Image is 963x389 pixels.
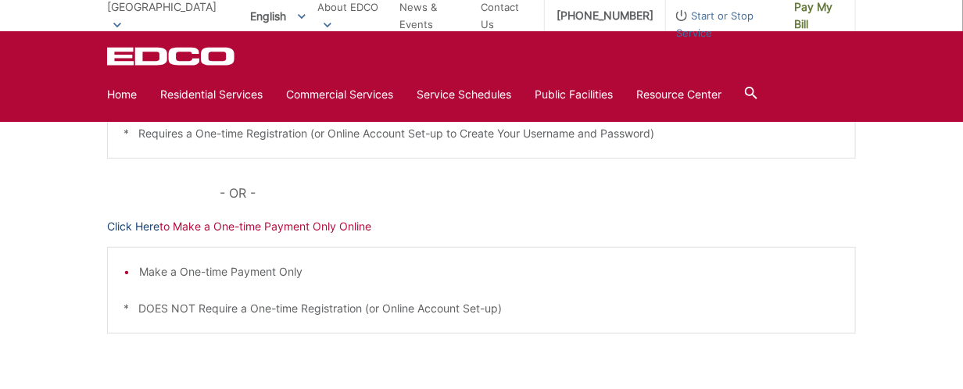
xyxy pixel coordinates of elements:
[107,218,159,235] a: Click Here
[107,86,137,103] a: Home
[107,218,856,235] p: to Make a One-time Payment Only Online
[124,300,839,317] p: * DOES NOT Require a One-time Registration (or Online Account Set-up)
[107,47,237,66] a: EDCD logo. Return to the homepage.
[286,86,393,103] a: Commercial Services
[160,86,263,103] a: Residential Services
[636,86,721,103] a: Resource Center
[124,125,839,142] p: * Requires a One-time Registration (or Online Account Set-up to Create Your Username and Password)
[220,182,856,204] p: - OR -
[535,86,613,103] a: Public Facilities
[417,86,511,103] a: Service Schedules
[139,263,839,280] li: Make a One-time Payment Only
[238,3,317,29] span: English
